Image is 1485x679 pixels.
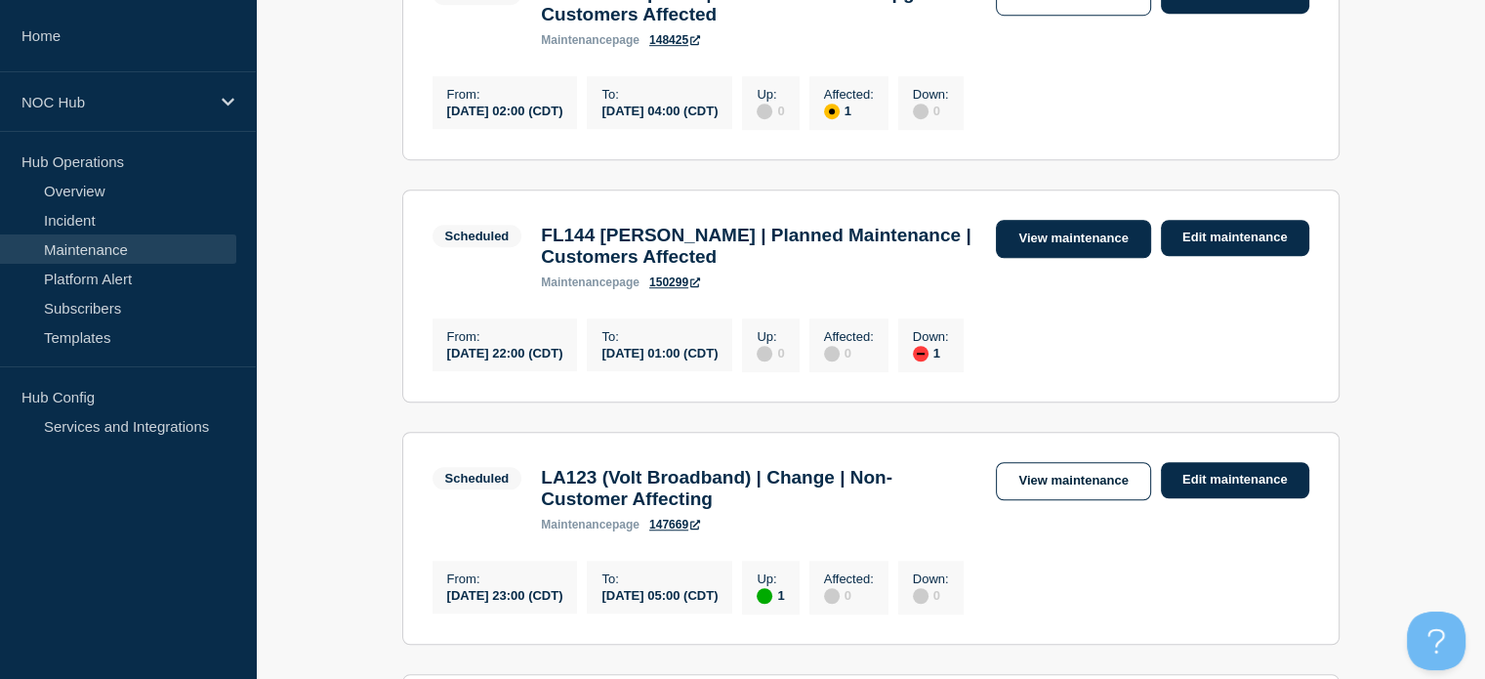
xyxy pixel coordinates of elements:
p: page [541,33,639,47]
p: Up : [757,329,784,344]
a: 150299 [649,276,700,289]
div: 0 [824,586,874,604]
div: 0 [757,102,784,119]
a: 148425 [649,33,700,47]
p: From : [447,87,563,102]
div: down [913,346,928,361]
p: To : [601,87,718,102]
div: [DATE] 04:00 (CDT) [601,102,718,118]
p: page [541,518,639,531]
p: NOC Hub [21,94,209,110]
p: page [541,276,639,289]
div: 1 [913,344,949,361]
div: disabled [757,346,772,361]
a: View maintenance [996,220,1150,258]
div: disabled [824,588,840,604]
a: Edit maintenance [1161,462,1309,498]
div: Scheduled [445,471,510,486]
span: maintenance [541,33,612,47]
div: 0 [913,102,949,119]
h3: FL144 [PERSON_NAME] | Planned Maintenance | Customers Affected [541,225,976,268]
p: Up : [757,572,784,586]
span: maintenance [541,276,612,289]
div: [DATE] 23:00 (CDT) [447,586,563,603]
div: affected [824,104,840,119]
div: disabled [913,588,928,604]
div: up [757,588,772,604]
p: To : [601,329,718,344]
div: Scheduled [445,229,510,243]
div: [DATE] 22:00 (CDT) [447,344,563,361]
a: 147669 [649,518,700,531]
div: disabled [913,104,928,119]
div: disabled [824,346,840,361]
div: 0 [913,586,949,604]
p: Down : [913,87,949,102]
p: Down : [913,572,949,586]
p: To : [601,572,718,586]
p: From : [447,572,563,586]
div: [DATE] 01:00 (CDT) [601,344,718,361]
div: 0 [824,344,874,361]
div: disabled [757,104,772,119]
span: maintenance [541,518,612,531]
p: Affected : [824,329,874,344]
div: 0 [757,344,784,361]
p: Up : [757,87,784,102]
a: View maintenance [996,462,1150,500]
iframe: Help Scout Beacon - Open [1407,612,1465,670]
h3: LA123 (Volt Broadband) | Change | Non-Customer Affecting [541,467,976,510]
div: [DATE] 02:00 (CDT) [447,102,563,118]
a: Edit maintenance [1161,220,1309,256]
p: From : [447,329,563,344]
p: Affected : [824,87,874,102]
p: Affected : [824,572,874,586]
div: [DATE] 05:00 (CDT) [601,586,718,603]
div: 1 [757,586,784,604]
p: Down : [913,329,949,344]
div: 1 [824,102,874,119]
